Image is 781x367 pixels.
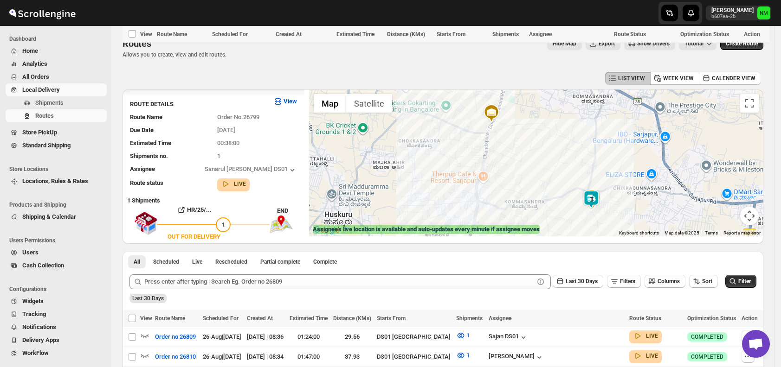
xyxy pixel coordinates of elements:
span: Shipments [35,99,64,106]
span: Local Delivery [22,86,60,93]
button: Order no 26809 [149,329,201,344]
div: OUT FOR DELIVERY [168,232,220,241]
span: Hide Map [553,40,576,47]
span: Routes [123,38,151,49]
button: Home [6,44,107,57]
span: Widgets [22,297,44,304]
button: Analytics [6,57,107,70]
button: Keyboard shortcuts [619,230,659,236]
button: Create Route [720,37,763,50]
span: Home [22,47,38,54]
span: Optimization Status [687,315,736,322]
span: Export [599,40,615,47]
button: Order no 26810 [149,349,201,364]
span: Locations, Rules & Rates [22,177,88,184]
span: Products and Shipping [9,201,107,209]
button: View [268,94,303,109]
p: b607ea-2b [711,14,754,19]
span: Starts From [377,315,406,322]
button: Delivery Apps [6,334,107,347]
span: Assignee [130,165,155,172]
span: Users [22,249,39,256]
div: [DATE] | 08:36 [247,332,284,342]
button: Export [586,37,620,50]
button: Map camera controls [740,207,759,225]
button: Show satellite imagery [346,94,392,113]
b: HR/25/... [187,206,212,213]
span: Partial complete [260,258,300,266]
span: Cash Collection [22,262,64,269]
span: Standard Shipping [22,142,71,149]
button: Sort [689,275,718,288]
span: 26-Aug | [DATE] [203,333,241,340]
button: LIVE [633,331,658,341]
span: Last 30 Days [132,295,164,302]
span: 1 [466,352,470,359]
div: 01:24:00 [290,332,328,342]
span: Action [744,31,760,38]
span: WEEK VIEW [663,75,694,82]
span: Analytics [22,60,47,67]
span: Filter [738,278,751,285]
span: Estimated Time [290,315,328,322]
button: Routes [6,109,107,122]
button: CALENDER VIEW [699,72,761,85]
span: Notifications [22,323,56,330]
div: DS01 [GEOGRAPHIC_DATA] [377,332,451,342]
div: 29.56 [333,332,371,342]
b: LIVE [646,353,658,359]
span: Map data ©2025 [665,230,699,235]
span: 1 [217,152,220,159]
b: View [284,98,297,105]
span: CALENDER VIEW [712,75,755,82]
span: Route Status [614,31,646,38]
span: Assignee [489,315,511,322]
button: LIST VIEW [605,72,651,85]
button: Show street map [314,94,346,113]
text: NM [760,10,768,16]
span: Route Status [629,315,661,322]
span: LIST VIEW [618,75,645,82]
img: trip_end.png [270,215,293,233]
b: LIVE [234,181,246,187]
button: All Orders [6,70,107,83]
span: Estimated Time [336,31,374,38]
button: LIVE [633,351,658,361]
span: Shipments [492,31,519,38]
span: Rescheduled [215,258,247,266]
img: shop.svg [134,205,157,241]
span: 1 [222,221,225,228]
h3: ROUTE DETAILS [130,100,266,109]
span: Starts From [437,31,465,38]
p: [PERSON_NAME] [711,6,754,14]
span: Users Permissions [9,237,107,244]
label: Assignee's live location is available and auto-updates every minute if assignee moves [313,225,540,234]
button: Widgets [6,295,107,308]
span: All [134,258,140,266]
span: Scheduled For [212,31,248,38]
button: Tracking [6,308,107,321]
div: DS01 [GEOGRAPHIC_DATA] [377,352,451,361]
span: Route Name [155,315,185,322]
span: Shipping & Calendar [22,213,76,220]
span: Tracking [22,310,46,317]
button: Cash Collection [6,259,107,272]
input: Press enter after typing | Search Eg. Order no 26809 [144,274,534,289]
button: All routes [128,255,146,268]
span: Created At [276,31,302,38]
button: User menu [706,6,771,20]
button: [PERSON_NAME] [489,353,544,362]
img: Google [311,224,342,236]
span: Action [742,315,758,322]
button: 1 [451,348,475,363]
span: COMPLETED [691,353,723,361]
span: Optimization Status [680,31,729,38]
span: COMPLETED [691,333,723,341]
button: Sajan DS01 [489,333,528,342]
span: Filters [620,278,635,285]
span: Create Route [726,40,758,47]
button: Last 30 Days [553,275,603,288]
span: Store PickUp [22,129,57,136]
p: Allows you to create, view and edit routes. [123,51,226,58]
